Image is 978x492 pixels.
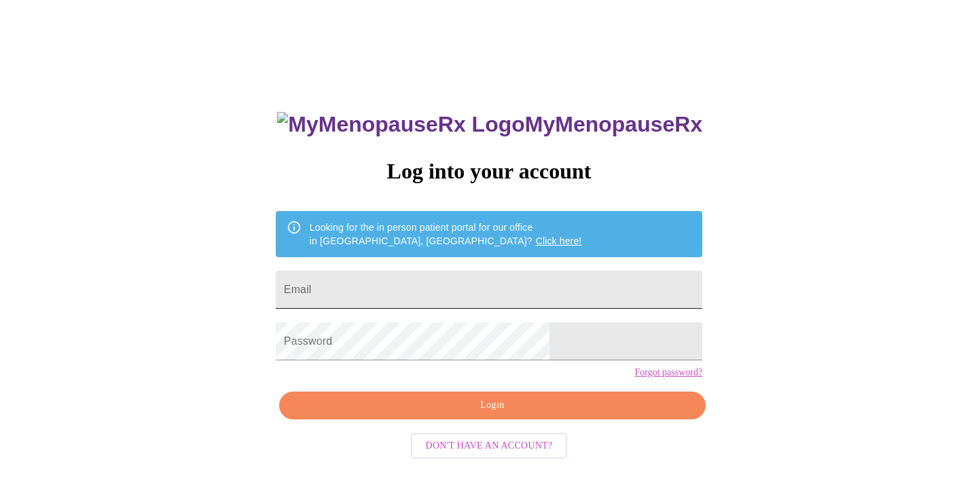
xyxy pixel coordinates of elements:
button: Login [279,392,706,419]
div: Looking for the in person patient portal for our office in [GEOGRAPHIC_DATA], [GEOGRAPHIC_DATA]? [310,215,582,253]
button: Don't have an account? [411,433,568,459]
h3: Log into your account [276,159,702,184]
a: Forgot password? [634,367,702,378]
a: Click here! [536,235,582,246]
img: MyMenopauseRx Logo [277,112,524,137]
a: Don't have an account? [407,438,571,450]
span: Login [295,397,690,414]
span: Don't have an account? [426,438,553,455]
h3: MyMenopauseRx [277,112,702,137]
